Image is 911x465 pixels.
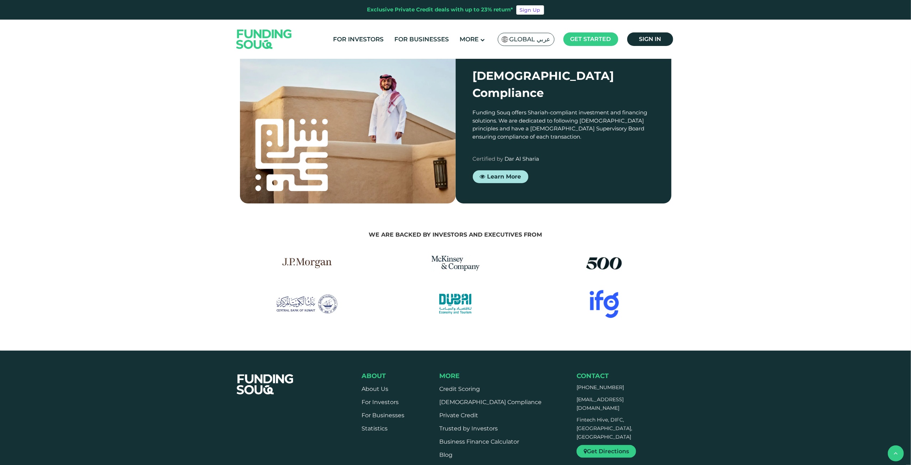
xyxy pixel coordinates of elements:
div: About [362,372,404,380]
img: Partners Images [282,258,332,269]
span: More [460,36,478,43]
span: Get started [570,36,611,42]
span: Certified by [473,155,503,162]
img: FooterLogo [230,366,301,403]
span: Sign in [639,36,661,42]
span: Dar Al Sharia [505,155,539,162]
a: Credit Scoring [439,386,480,392]
a: [EMAIL_ADDRESS][DOMAIN_NAME] [577,396,624,411]
span: Learn More [487,173,521,180]
img: Partners Images [430,255,480,272]
a: Statistics [362,425,388,432]
img: shariah-img [240,50,456,203]
img: Partners Images [439,294,471,314]
a: Trusted by Investors [439,425,498,432]
span: Contact [577,372,609,380]
a: Get Directions [577,445,636,458]
div: Exclusive Private Credit deals with up to 23% return* [367,6,513,14]
p: Fintech Hive, DIFC, [GEOGRAPHIC_DATA], [GEOGRAPHIC_DATA] [577,416,661,441]
a: For Businesses [362,412,404,419]
a: Business Finance Calculator [439,438,519,445]
img: SA Flag [502,36,508,42]
a: [PHONE_NUMBER] [577,384,624,391]
a: For Businesses [393,33,451,45]
button: back [888,445,904,461]
a: For Investors [362,399,399,405]
a: Learn More [473,170,528,183]
a: About Us [362,386,388,392]
a: For Investors [331,33,385,45]
img: Partners Images [277,295,337,314]
img: Partners Images [579,252,629,275]
a: Blog [439,451,452,458]
div: Funding Souq offers Shariah-compliant investment and financing solutions. We are dedicated to fol... [473,109,654,141]
a: Private Credit [439,412,478,419]
span: We are backed by investors and executives from [369,231,542,238]
img: Logo [229,21,299,57]
span: More [439,372,460,380]
a: Sign Up [516,5,544,15]
span: Global عربي [510,35,551,43]
a: [DEMOGRAPHIC_DATA] Compliance [439,399,542,405]
img: Partners Images [589,290,619,319]
div: [DEMOGRAPHIC_DATA] Compliance [473,67,654,102]
a: Sign in [627,32,673,46]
